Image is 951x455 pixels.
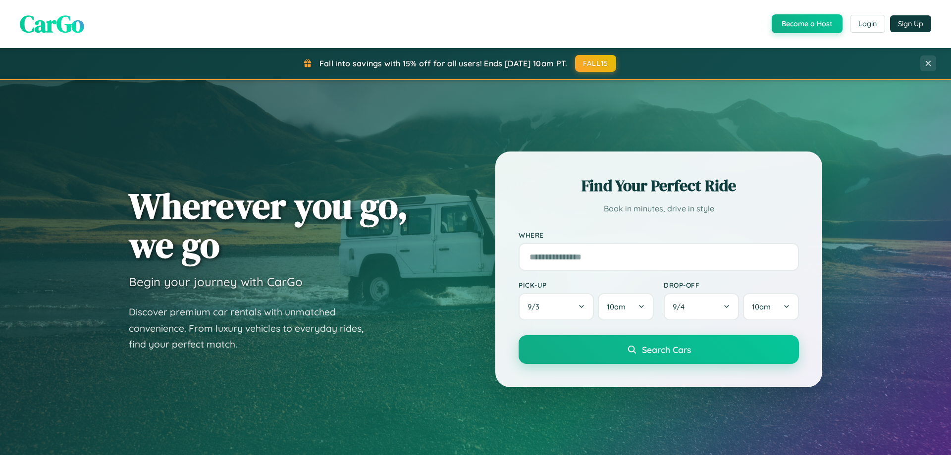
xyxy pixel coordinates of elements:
[642,344,691,355] span: Search Cars
[519,293,594,320] button: 9/3
[607,302,626,311] span: 10am
[664,293,739,320] button: 9/4
[664,281,799,289] label: Drop-off
[575,55,617,72] button: FALL15
[890,15,931,32] button: Sign Up
[752,302,771,311] span: 10am
[519,202,799,216] p: Book in minutes, drive in style
[319,58,568,68] span: Fall into savings with 15% off for all users! Ends [DATE] 10am PT.
[129,186,408,264] h1: Wherever you go, we go
[850,15,885,33] button: Login
[129,274,303,289] h3: Begin your journey with CarGo
[743,293,799,320] button: 10am
[20,7,84,40] span: CarGo
[673,302,689,311] span: 9 / 4
[519,231,799,239] label: Where
[598,293,654,320] button: 10am
[519,175,799,197] h2: Find Your Perfect Ride
[129,304,376,353] p: Discover premium car rentals with unmatched convenience. From luxury vehicles to everyday rides, ...
[528,302,544,311] span: 9 / 3
[519,281,654,289] label: Pick-up
[772,14,843,33] button: Become a Host
[519,335,799,364] button: Search Cars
